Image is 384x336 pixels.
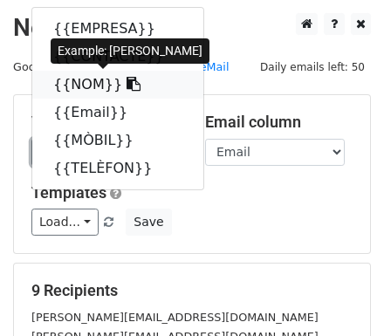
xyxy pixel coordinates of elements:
a: {{CONTACTE}} [32,43,203,71]
button: Save [126,209,171,236]
div: Example: [PERSON_NAME] [51,38,209,64]
span: Daily emails left: 50 [254,58,371,77]
iframe: Chat Widget [297,252,384,336]
a: Templates [31,183,106,202]
a: Load... [31,209,99,236]
h5: Email column [205,113,353,132]
a: {{Email}} [32,99,203,127]
h5: 9 Recipients [31,281,353,300]
h2: New Campaign [13,13,371,43]
a: {{MÒBIL}} [32,127,203,154]
div: Widget de chat [297,252,384,336]
a: {{TELÈFON}} [32,154,203,182]
a: {{EMPRESA}} [32,15,203,43]
small: [PERSON_NAME][EMAIL_ADDRESS][DOMAIN_NAME] [31,311,319,324]
small: Google Sheet: [13,60,229,73]
a: {{NOM}} [32,71,203,99]
a: Daily emails left: 50 [254,60,371,73]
